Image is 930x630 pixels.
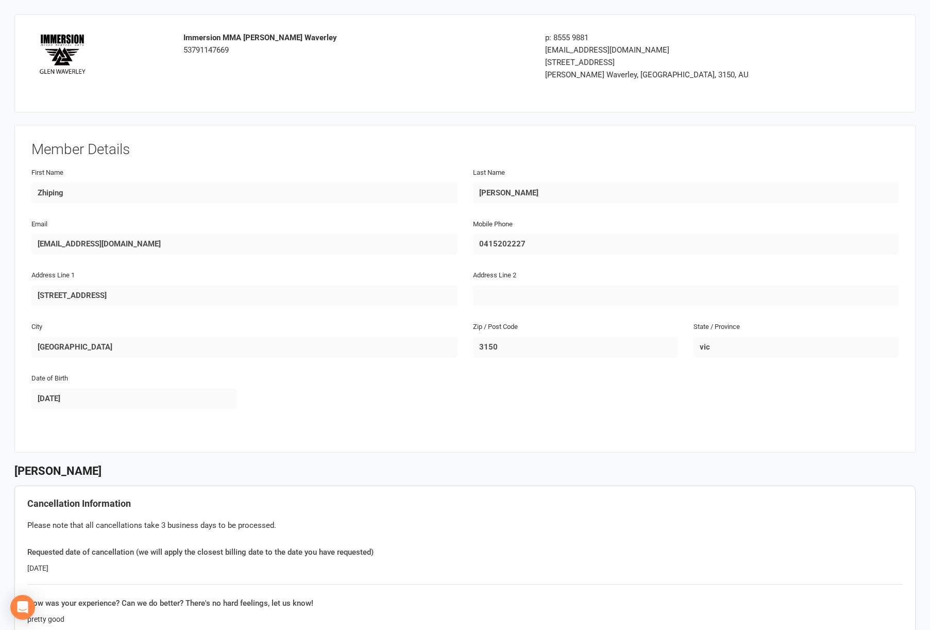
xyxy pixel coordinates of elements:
div: 53791147669 [183,31,529,56]
label: Date of Birth [31,373,68,384]
div: p: 8555 9881 [545,31,819,44]
div: [PERSON_NAME] Waverley, [GEOGRAPHIC_DATA], 3150, AU [545,69,819,81]
label: City [31,322,42,333]
label: Mobile Phone [473,219,513,230]
label: First Name [31,168,63,178]
label: Email [31,219,47,230]
div: How was your experience? Can we do better? There's no hard feelings, let us know! [27,597,903,609]
label: State / Province [694,322,740,333]
h4: Cancellation Information [27,499,903,509]
label: Zip / Post Code [473,322,518,333]
div: Please note that all cancellations take 3 business days to be processed. [27,519,903,532]
div: [EMAIL_ADDRESS][DOMAIN_NAME] [545,44,819,56]
img: 962c02d8-15d5-43f2-895f-49b208368835.png [39,31,86,78]
strong: Immersion MMA [PERSON_NAME] Waverley [183,33,337,42]
div: [STREET_ADDRESS] [545,56,819,69]
div: [DATE] [27,562,903,574]
h3: Member Details [31,142,899,158]
label: Address Line 2 [473,270,516,281]
div: pretty good [27,614,903,625]
label: Address Line 1 [31,270,75,281]
div: Open Intercom Messenger [10,595,35,620]
h3: [PERSON_NAME] [14,465,916,477]
label: Last Name [473,168,505,178]
div: Requested date of cancellation (we will apply the closest billing date to the date you have reque... [27,546,903,558]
